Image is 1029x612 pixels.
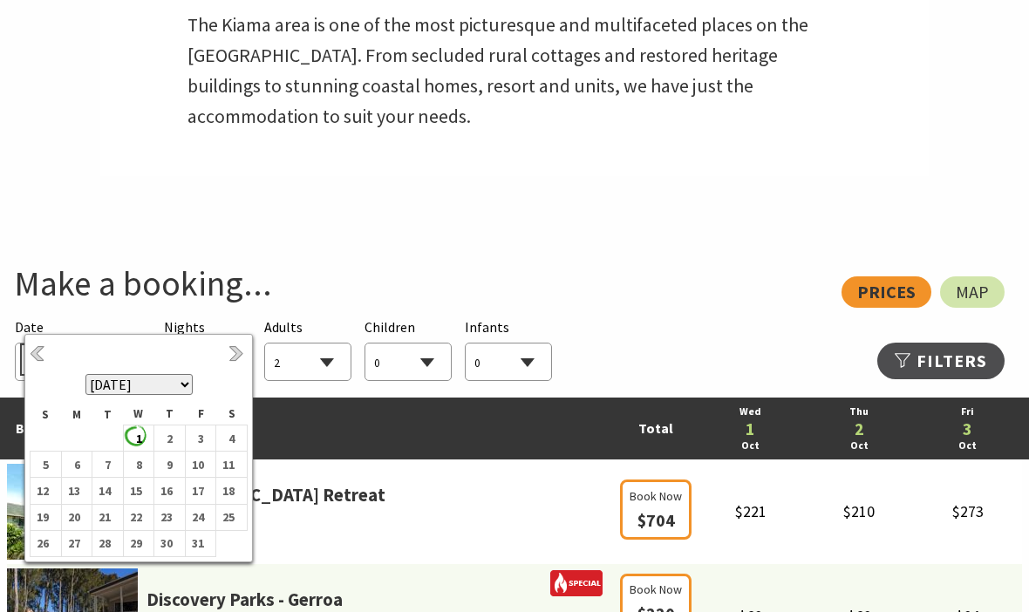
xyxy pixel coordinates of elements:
a: 1 [705,420,796,438]
b: 1 [124,427,147,450]
span: $273 [952,501,984,521]
div: Choose a number of nights [164,316,251,382]
span: Map [956,285,989,299]
b: 25 [216,506,239,528]
th: F [185,404,216,425]
a: Book Now $704 [620,513,692,530]
a: Map [940,276,1005,308]
td: 1 [123,425,154,451]
b: 5 [31,453,53,476]
td: 13 [61,478,92,504]
span: Book Now [630,580,682,599]
b: 20 [62,506,85,528]
span: Adults [264,318,303,336]
td: 16 [154,478,186,504]
b: 26 [31,532,53,554]
td: Total [616,398,696,459]
b: 16 [154,479,177,502]
b: 27 [62,532,85,554]
td: 4 [216,425,248,451]
b: 22 [124,506,147,528]
td: 21 [92,504,124,530]
td: 18 [216,478,248,504]
span: Gerringong [7,510,616,533]
td: 3 [185,425,216,451]
b: 9 [154,453,177,476]
b: 19 [31,506,53,528]
td: 24 [185,504,216,530]
div: Please choose your desired arrival date [15,316,150,382]
th: W [123,404,154,425]
b: 14 [92,479,115,502]
td: 9 [154,452,186,478]
b: 28 [92,532,115,554]
th: T [154,404,186,425]
b: 15 [124,479,147,502]
td: 6 [61,452,92,478]
a: Oct [705,438,796,454]
td: 14 [92,478,124,504]
b: 18 [216,479,239,502]
b: 29 [124,532,147,554]
span: $704 [637,509,675,531]
td: 19 [31,504,62,530]
td: 26 [31,530,62,556]
b: 4 [216,427,239,450]
td: 20 [61,504,92,530]
a: Oct [814,438,905,454]
b: 10 [186,453,208,476]
td: 30 [154,530,186,556]
span: $210 [843,501,875,521]
span: $221 [735,501,767,521]
b: 11 [216,453,239,476]
td: 17 [185,478,216,504]
th: M [61,404,92,425]
td: 29 [123,530,154,556]
b: 30 [154,532,177,554]
td: 12 [31,478,62,504]
b: 7 [92,453,115,476]
a: Wed [705,404,796,420]
td: 2 [154,425,186,451]
p: The Kiama area is one of the most picturesque and multifaceted places on the [GEOGRAPHIC_DATA]. F... [187,10,842,133]
b: 23 [154,506,177,528]
a: Fri [922,404,1013,420]
td: 11 [216,452,248,478]
td: 22 [123,504,154,530]
b: 17 [186,479,208,502]
b: 31 [186,532,208,554]
td: 7 [92,452,124,478]
td: 10 [185,452,216,478]
td: 27 [61,530,92,556]
a: Thu [814,404,905,420]
td: 15 [123,478,154,504]
td: Best Rates [7,398,616,459]
b: 8 [124,453,147,476]
a: [GEOGRAPHIC_DATA] Retreat [147,481,385,510]
img: parkridgea.jpg [7,464,138,560]
span: Book Now [630,486,682,506]
th: S [216,404,248,425]
td: 25 [216,504,248,530]
span: Nights [164,316,205,339]
b: 12 [31,479,53,502]
th: S [31,404,62,425]
td: 31 [185,530,216,556]
b: 2 [154,427,177,450]
td: 28 [92,530,124,556]
b: 24 [186,506,208,528]
span: Infants [465,318,509,336]
a: Oct [922,438,1013,454]
b: 6 [62,453,85,476]
b: 13 [62,479,85,502]
td: 8 [123,452,154,478]
span: Children [365,318,415,336]
td: 23 [154,504,186,530]
b: 3 [186,427,208,450]
td: 5 [31,452,62,478]
th: T [92,404,124,425]
span: Date [15,318,44,336]
a: 3 [922,420,1013,438]
b: 21 [92,506,115,528]
a: 2 [814,420,905,438]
